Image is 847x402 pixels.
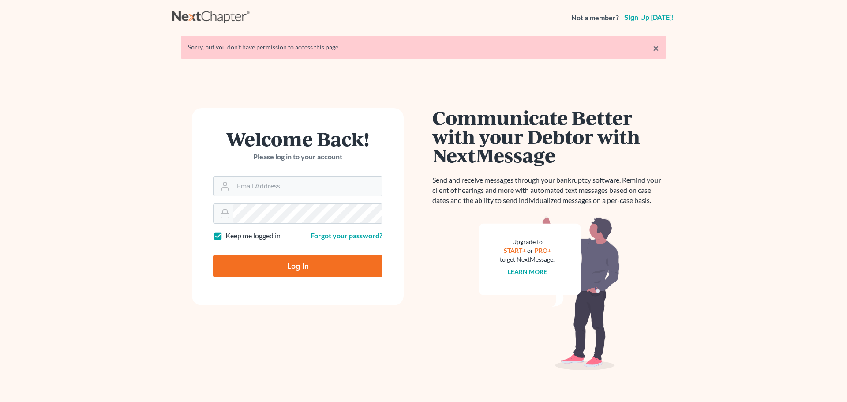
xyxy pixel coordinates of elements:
h1: Communicate Better with your Debtor with NextMessage [432,108,666,165]
input: Log In [213,255,382,277]
a: Sign up [DATE]! [622,14,675,21]
img: nextmessage_bg-59042aed3d76b12b5cd301f8e5b87938c9018125f34e5fa2b7a6b67550977c72.svg [479,216,620,371]
h1: Welcome Back! [213,129,382,148]
a: Learn more [508,268,547,275]
div: to get NextMessage. [500,255,555,264]
p: Please log in to your account [213,152,382,162]
input: Email Address [233,177,382,196]
p: Send and receive messages through your bankruptcy software. Remind your client of hearings and mo... [432,175,666,206]
a: × [653,43,659,53]
span: or [527,247,533,254]
div: Sorry, but you don't have permission to access this page [188,43,659,52]
a: START+ [504,247,526,254]
a: Forgot your password? [311,231,382,240]
strong: Not a member? [571,13,619,23]
div: Upgrade to [500,237,555,246]
a: PRO+ [535,247,551,254]
label: Keep me logged in [225,231,281,241]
